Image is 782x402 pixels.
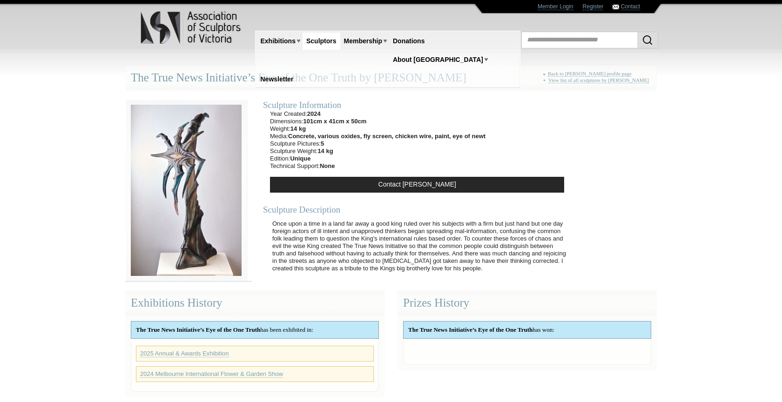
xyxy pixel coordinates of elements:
a: Member Login [538,3,573,10]
li: Dimensions: [270,118,485,125]
img: 016-2__medium.jpg [126,100,247,281]
a: Newsletter [257,71,297,88]
strong: Unique [290,155,310,162]
div: has won: [404,322,651,338]
a: Donations [389,33,428,50]
li: Edition: [270,155,485,162]
strong: 14 kg [317,147,333,154]
div: has been exhibited in: [131,322,378,338]
div: Sculpture Information [263,100,571,110]
img: Search [642,34,653,46]
li: Technical Support: [270,162,485,170]
a: Back to [PERSON_NAME] profile page [548,71,632,77]
a: Sculptors [303,33,340,50]
a: Membership [340,33,386,50]
a: About [GEOGRAPHIC_DATA] [389,51,487,68]
a: Contact [621,3,640,10]
strong: 5 [321,140,324,147]
img: logo.png [140,9,243,46]
strong: 2024 [307,110,321,117]
a: 2025 Annual & Awards Exhibition [140,350,229,357]
a: View list of all sculptures by [PERSON_NAME] [548,77,649,83]
a: 2024 Melbourne International Flower & Garden Show [140,370,283,378]
a: Exhibitions [257,33,299,50]
div: Exhibitions History [126,291,384,315]
strong: Concrete, various oxides, fly screen, chicken wire, paint, eye of newt [288,133,485,140]
strong: 14 kg [290,125,306,132]
img: Contact ASV [613,5,619,9]
li: Sculpture Weight: [270,147,485,155]
li: Year Created: [270,110,485,118]
div: Prizes History [398,291,656,315]
strong: None [320,162,335,169]
p: Once upon a time in a land far away a good king ruled over his subjects with a firm but just hand... [268,215,571,277]
a: Contact [PERSON_NAME] [270,177,564,193]
a: Register [583,3,604,10]
div: The True News Initiative’s Eye of the One Truth by [PERSON_NAME] [126,66,656,90]
li: Media: [270,133,485,140]
li: Weight: [270,125,485,133]
div: « + [543,71,652,87]
strong: 101cm x 41cm x 50cm [303,118,367,125]
strong: The True News Initiative’s Eye of the One Truth [136,326,260,333]
strong: The True News Initiative’s Eye of the One Truth [408,326,533,333]
li: Sculpture Pictures: [270,140,485,147]
div: Sculpture Description [263,204,571,215]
